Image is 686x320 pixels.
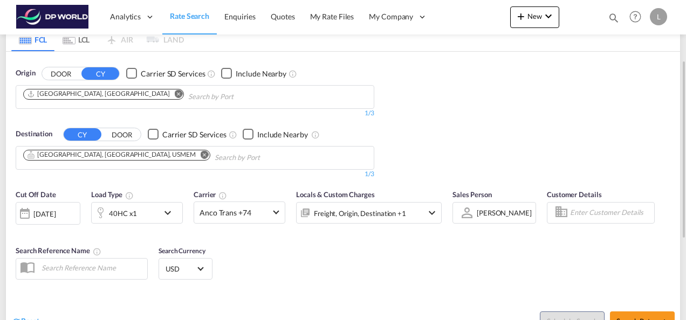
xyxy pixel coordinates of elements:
[110,11,141,22] span: Analytics
[476,205,533,220] md-select: Sales Person: Luis Cruz
[103,128,141,141] button: DOOR
[650,8,667,25] div: L
[141,68,205,79] div: Carrier SD Services
[229,130,237,139] md-icon: Unchecked: Search for CY (Container Yard) services for all selected carriers.Checked : Search for...
[27,150,196,159] div: Memphis, TN, USMEM
[311,130,320,139] md-icon: Unchecked: Ignores neighbouring ports when fetching rates.Checked : Includes neighbouring ports w...
[159,247,205,255] span: Search Currency
[16,129,52,140] span: Destination
[170,11,209,20] span: Rate Search
[27,89,172,99] div: Press delete to remove this chip.
[148,129,227,140] md-checkbox: Checkbox No Ink
[81,67,119,80] button: CY
[167,89,183,100] button: Remove
[194,190,227,199] span: Carrier
[271,12,294,21] span: Quotes
[162,129,227,140] div: Carrier SD Services
[164,261,207,276] md-select: Select Currency: $ USDUnited States Dollar
[296,190,375,199] span: Locals & Custom Charges
[296,202,442,224] div: Freight Origin Destination Factory Stuffingicon-chevron-down
[207,69,216,78] md-icon: Unchecked: Search for CY (Container Yard) services for all selected carriers.Checked : Search for...
[310,12,354,21] span: My Rate Files
[200,207,270,218] span: Anco Trans +74
[16,202,80,225] div: [DATE]
[16,68,35,79] span: Origin
[11,27,184,51] md-pagination-wrapper: Use the left and right arrow keys to navigate between tabs
[16,224,24,238] md-datepicker: Select
[109,206,137,221] div: 40HC x1
[221,68,286,79] md-checkbox: Checkbox No Ink
[215,149,317,166] input: Chips input.
[64,128,101,141] button: CY
[426,206,438,219] md-icon: icon-chevron-down
[42,67,80,80] button: DOOR
[626,8,650,27] div: Help
[36,260,147,276] input: Search Reference Name
[570,205,651,221] input: Enter Customer Details
[91,190,134,199] span: Load Type
[16,5,89,29] img: c08ca190194411f088ed0f3ba295208c.png
[369,11,413,22] span: My Company
[22,86,295,106] md-chips-wrap: Chips container. Use arrow keys to select chips.
[236,68,286,79] div: Include Nearby
[477,208,532,217] div: [PERSON_NAME]
[22,147,321,166] md-chips-wrap: Chips container. Use arrow keys to select chips.
[161,206,180,219] md-icon: icon-chevron-down
[166,264,196,274] span: USD
[125,191,134,200] md-icon: icon-information-outline
[514,12,555,20] span: New
[224,12,256,21] span: Enquiries
[608,12,620,28] div: icon-magnify
[452,190,492,199] span: Sales Person
[188,88,291,106] input: Chips input.
[16,190,56,199] span: Cut Off Date
[510,6,559,28] button: icon-plus 400-fgNewicon-chevron-down
[218,191,227,200] md-icon: The selected Trucker/Carrierwill be displayed in the rate results If the rates are from another f...
[626,8,644,26] span: Help
[93,247,101,256] md-icon: Your search will be saved by the below given name
[542,10,555,23] md-icon: icon-chevron-down
[54,27,98,51] md-tab-item: LCL
[27,150,198,159] div: Press delete to remove this chip.
[27,89,169,99] div: Shanghai, CNSHA
[514,10,527,23] md-icon: icon-plus 400-fg
[257,129,308,140] div: Include Nearby
[11,27,54,51] md-tab-item: FCL
[16,246,101,255] span: Search Reference Name
[608,12,620,24] md-icon: icon-magnify
[91,202,183,224] div: 40HC x1icon-chevron-down
[16,170,374,179] div: 1/3
[547,190,601,199] span: Customer Details
[243,129,308,140] md-checkbox: Checkbox No Ink
[33,209,56,219] div: [DATE]
[314,206,406,221] div: Freight Origin Destination Factory Stuffing
[194,150,210,161] button: Remove
[289,69,297,78] md-icon: Unchecked: Ignores neighbouring ports when fetching rates.Checked : Includes neighbouring ports w...
[126,68,205,79] md-checkbox: Checkbox No Ink
[16,109,374,118] div: 1/3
